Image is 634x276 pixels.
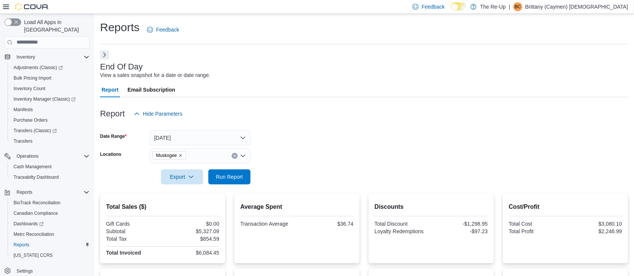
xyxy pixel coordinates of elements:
[11,209,61,218] a: Canadian Compliance
[102,82,118,97] span: Report
[11,173,89,182] span: Traceabilty Dashboard
[2,187,93,198] button: Reports
[375,221,430,227] div: Total Discount
[8,229,93,240] button: Metrc Reconciliation
[14,53,38,62] button: Inventory
[8,219,93,229] a: Dashboards
[11,105,89,114] span: Manifests
[509,202,622,211] h2: Cost/Profit
[11,126,89,135] span: Transfers (Classic)
[14,53,89,62] span: Inventory
[525,2,628,11] p: Brittany (Caymen) [DEMOGRAPHIC_DATA]
[106,236,161,242] div: Total Tax
[8,136,93,146] button: Transfers
[11,251,56,260] a: [US_STATE] CCRS
[232,153,238,159] button: Clear input
[11,219,47,228] a: Dashboards
[509,2,510,11] p: |
[509,221,564,227] div: Total Cost
[433,228,488,234] div: -$97.23
[106,250,141,256] strong: Total Invoiced
[216,173,243,181] span: Run Report
[164,250,220,256] div: $6,084.45
[15,3,49,11] img: Cova
[14,75,52,81] span: Bulk Pricing Import
[8,115,93,125] button: Purchase Orders
[164,228,220,234] div: $5,327.09
[513,2,522,11] div: Brittany (Caymen) Christian
[17,153,39,159] span: Operations
[2,52,93,62] button: Inventory
[11,126,60,135] a: Transfers (Classic)
[14,128,57,134] span: Transfers (Classic)
[14,210,58,216] span: Canadian Compliance
[8,125,93,136] a: Transfers (Classic)
[156,152,177,159] span: Muskogee
[17,189,32,195] span: Reports
[8,172,93,182] button: Traceabilty Dashboard
[8,94,93,104] a: Inventory Manager (Classic)
[11,173,62,182] a: Traceabilty Dashboard
[100,133,127,139] label: Date Range
[100,109,125,118] h3: Report
[106,202,219,211] h2: Total Sales ($)
[8,161,93,172] button: Cash Management
[14,200,61,206] span: BioTrack Reconciliation
[150,130,250,145] button: [DATE]
[14,107,33,113] span: Manifests
[178,153,183,158] button: Remove Muskogee from selection in this group
[100,20,140,35] h1: Reports
[240,202,353,211] h2: Average Spent
[14,252,53,258] span: [US_STATE] CCRS
[14,231,54,237] span: Metrc Reconciliation
[240,221,296,227] div: Transaction Average
[11,198,89,207] span: BioTrack Reconciliation
[100,71,210,79] div: View a sales snapshot for a date or date range.
[11,251,89,260] span: Washington CCRS
[153,151,186,160] span: Muskogee
[11,74,89,83] span: Bulk Pricing Import
[11,198,64,207] a: BioTrack Reconciliation
[375,202,488,211] h2: Discounts
[164,221,220,227] div: $0.00
[156,26,179,33] span: Feedback
[14,152,89,161] span: Operations
[509,228,564,234] div: Total Profit
[14,164,52,170] span: Cash Management
[161,169,203,184] button: Export
[8,198,93,208] button: BioTrack Reconciliation
[14,188,89,197] span: Reports
[11,116,51,125] a: Purchase Orders
[375,228,430,234] div: Loyalty Redemptions
[8,62,93,73] a: Adjustments (Classic)
[514,2,521,11] span: BC
[11,162,89,171] span: Cash Management
[567,228,622,234] div: $2,246.99
[299,221,354,227] div: $36.74
[14,138,32,144] span: Transfers
[11,240,89,249] span: Reports
[11,209,89,218] span: Canadian Compliance
[100,50,109,59] button: Next
[14,152,42,161] button: Operations
[11,162,55,171] a: Cash Management
[2,151,93,161] button: Operations
[480,2,506,11] p: The Re-Up
[131,106,185,121] button: Hide Parameters
[144,22,182,37] a: Feedback
[11,84,49,93] a: Inventory Count
[14,96,76,102] span: Inventory Manager (Classic)
[100,151,121,157] label: Locations
[11,95,79,104] a: Inventory Manager (Classic)
[14,266,89,275] span: Settings
[17,54,35,60] span: Inventory
[208,169,250,184] button: Run Report
[11,84,89,93] span: Inventory Count
[8,104,93,115] button: Manifests
[8,250,93,261] button: [US_STATE] CCRS
[8,208,93,219] button: Canadian Compliance
[106,228,161,234] div: Subtotal
[164,236,220,242] div: $854.59
[11,95,89,104] span: Inventory Manager (Classic)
